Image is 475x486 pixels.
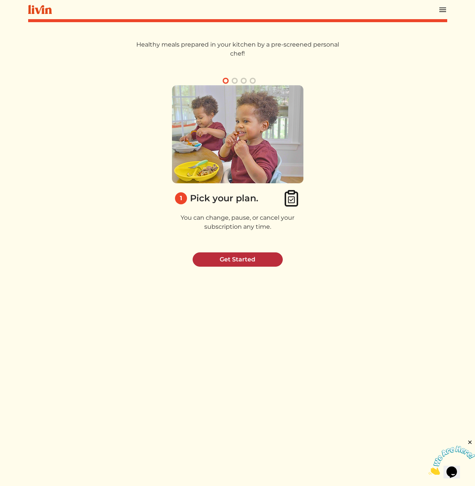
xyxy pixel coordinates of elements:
img: 1_pick_plan-58eb60cc534f7a7539062c92543540e51162102f37796608976bb4e513d204c1.png [172,85,303,183]
img: clipboard_check-4e1afea9aecc1d71a83bd71232cd3fbb8e4b41c90a1eb376bae1e516b9241f3c.svg [282,189,300,207]
p: You can change, pause, or cancel your subscription any time. [172,213,303,231]
img: livin-logo-a0d97d1a881af30f6274990eb6222085a2533c92bbd1e4f22c21b4f0d0e3210c.svg [28,5,52,14]
div: 1 [175,192,187,204]
a: Get Started [193,252,283,267]
img: menu_hamburger-cb6d353cf0ecd9f46ceae1c99ecbeb4a00e71ca567a856bd81f57e9d8c17bb26.svg [438,5,447,14]
div: Pick your plan. [190,192,258,205]
iframe: chat widget [428,439,475,475]
p: Healthy meals prepared in your kitchen by a pre-screened personal chef! [133,40,342,58]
